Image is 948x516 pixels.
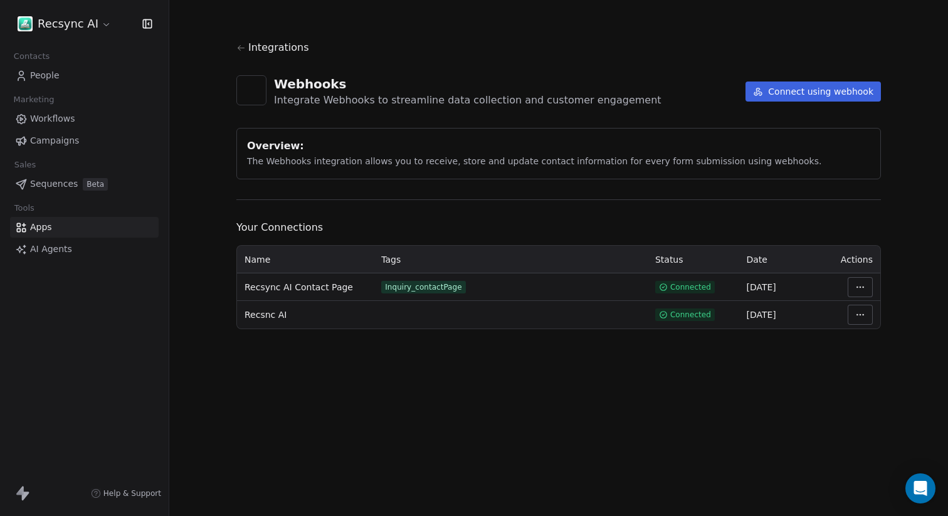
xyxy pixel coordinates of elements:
[655,255,683,265] span: Status
[670,282,711,292] span: Connected
[746,310,776,320] span: [DATE]
[18,16,33,31] img: 7d7e097f7_logo.png
[236,40,881,55] a: Integrations
[247,156,821,166] span: The Webhooks integration allows you to receive, store and update contact information for every fo...
[38,16,98,32] span: Recsync AI
[30,69,60,82] span: People
[381,255,401,265] span: Tags
[10,65,159,86] a: People
[905,473,935,503] div: Open Intercom Messenger
[103,488,161,498] span: Help & Support
[248,40,309,55] span: Integrations
[274,93,661,108] div: Integrate Webhooks to streamline data collection and customer engagement
[841,255,873,265] span: Actions
[236,220,881,235] span: Your Connections
[8,47,55,66] span: Contacts
[30,221,52,234] span: Apps
[746,282,776,292] span: [DATE]
[670,310,711,320] span: Connected
[10,108,159,129] a: Workflows
[247,139,870,154] div: Overview:
[30,243,72,256] span: AI Agents
[746,255,767,265] span: Date
[245,308,287,321] span: Recsnc AI
[274,75,661,93] div: Webhooks
[385,282,461,292] div: Inquiry_contactPage
[15,13,114,34] button: Recsync AI
[245,255,270,265] span: Name
[83,178,108,191] span: Beta
[91,488,161,498] a: Help & Support
[245,281,353,293] span: Recsync AI Contact Page
[745,82,881,102] button: Connect using webhook
[8,90,60,109] span: Marketing
[10,130,159,151] a: Campaigns
[30,134,79,147] span: Campaigns
[30,112,75,125] span: Workflows
[30,177,78,191] span: Sequences
[9,199,39,218] span: Tools
[10,174,159,194] a: SequencesBeta
[10,239,159,260] a: AI Agents
[9,155,41,174] span: Sales
[10,217,159,238] a: Apps
[243,82,260,99] img: webhooks.svg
